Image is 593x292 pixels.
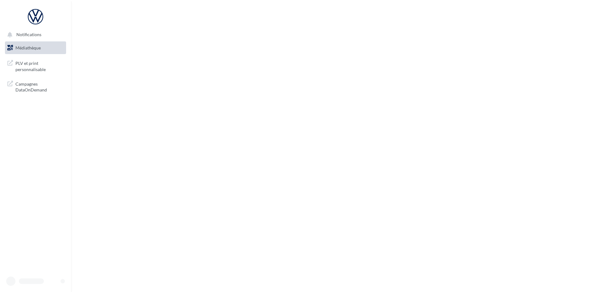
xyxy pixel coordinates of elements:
a: PLV et print personnalisable [4,57,67,75]
a: Campagnes DataOnDemand [4,77,67,95]
span: Campagnes DataOnDemand [15,80,64,93]
a: Médiathèque [4,41,67,54]
span: Notifications [16,32,41,37]
span: Médiathèque [15,45,41,50]
span: PLV et print personnalisable [15,59,64,72]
